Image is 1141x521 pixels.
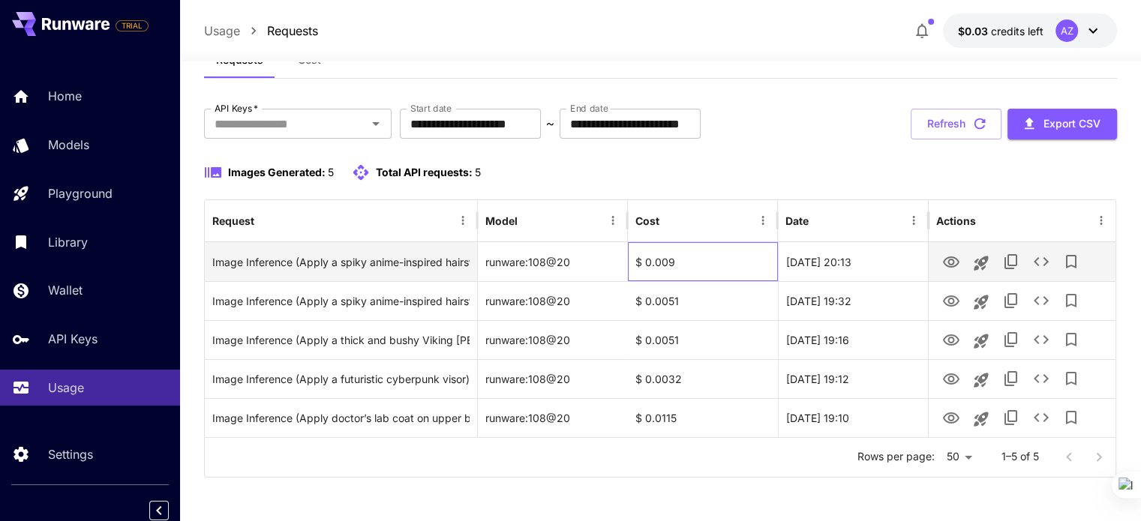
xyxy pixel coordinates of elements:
[212,399,470,437] div: Click to copy prompt
[958,25,991,37] span: $0.03
[1056,364,1086,394] button: Add to library
[212,243,470,281] div: Click to copy prompt
[628,398,778,437] div: $ 0.0115
[1056,286,1086,316] button: Add to library
[1091,210,1112,231] button: Menu
[941,446,977,468] div: 50
[936,363,966,394] button: View Image
[212,321,470,359] div: Click to copy prompt
[1056,325,1086,355] button: Add to library
[1001,449,1039,464] p: 1–5 of 5
[478,320,628,359] div: runware:108@20
[48,233,88,251] p: Library
[212,282,470,320] div: Click to copy prompt
[778,281,928,320] div: 01 Sep, 2025 19:32
[966,365,996,395] button: Launch in playground
[966,287,996,317] button: Launch in playground
[661,210,682,231] button: Sort
[212,214,254,227] div: Request
[478,398,628,437] div: runware:108@20
[365,113,386,134] button: Open
[228,166,326,178] span: Images Generated:
[48,184,113,202] p: Playground
[1007,109,1117,139] button: Export CSV
[48,136,89,154] p: Models
[991,25,1043,37] span: credits left
[212,360,470,398] div: Click to copy prompt
[478,281,628,320] div: runware:108@20
[996,403,1026,433] button: Copy TaskUUID
[778,359,928,398] div: 01 Sep, 2025 19:12
[256,210,277,231] button: Sort
[204,22,318,40] nav: breadcrumb
[936,214,976,227] div: Actions
[635,214,659,227] div: Cost
[1026,325,1056,355] button: See details
[1026,247,1056,277] button: See details
[149,501,169,520] button: Collapse sidebar
[48,281,83,299] p: Wallet
[478,242,628,281] div: runware:108@20
[778,398,928,437] div: 01 Sep, 2025 19:10
[1026,403,1056,433] button: See details
[116,16,149,34] span: Add your payment card to enable full platform functionality.
[116,20,148,31] span: TRIAL
[752,210,773,231] button: Menu
[785,214,809,227] div: Date
[903,210,924,231] button: Menu
[48,379,84,397] p: Usage
[1026,286,1056,316] button: See details
[936,402,966,433] button: View Image
[936,246,966,277] button: View Image
[485,214,518,227] div: Model
[996,247,1026,277] button: Copy TaskUUID
[267,22,318,40] a: Requests
[628,320,778,359] div: $ 0.0051
[410,102,452,115] label: Start date
[966,326,996,356] button: Launch in playground
[958,23,1043,39] div: $0.0302
[1056,247,1086,277] button: Add to library
[48,445,93,463] p: Settings
[546,115,554,133] p: ~
[778,320,928,359] div: 01 Sep, 2025 19:16
[628,359,778,398] div: $ 0.0032
[1026,364,1056,394] button: See details
[475,166,481,178] span: 5
[936,285,966,316] button: View Image
[996,286,1026,316] button: Copy TaskUUID
[628,281,778,320] div: $ 0.0051
[810,210,831,231] button: Sort
[48,87,82,105] p: Home
[936,324,966,355] button: View Image
[778,242,928,281] div: 01 Sep, 2025 20:13
[996,364,1026,394] button: Copy TaskUUID
[1055,19,1078,42] div: AZ
[48,330,98,348] p: API Keys
[943,13,1117,48] button: $0.0302AZ
[1056,403,1086,433] button: Add to library
[215,102,258,115] label: API Keys
[996,325,1026,355] button: Copy TaskUUID
[478,359,628,398] div: runware:108@20
[452,210,473,231] button: Menu
[602,210,623,231] button: Menu
[966,248,996,278] button: Launch in playground
[376,166,473,178] span: Total API requests:
[628,242,778,281] div: $ 0.009
[966,404,996,434] button: Launch in playground
[857,449,935,464] p: Rows per page:
[570,102,608,115] label: End date
[204,22,240,40] a: Usage
[519,210,540,231] button: Sort
[911,109,1001,139] button: Refresh
[328,166,334,178] span: 5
